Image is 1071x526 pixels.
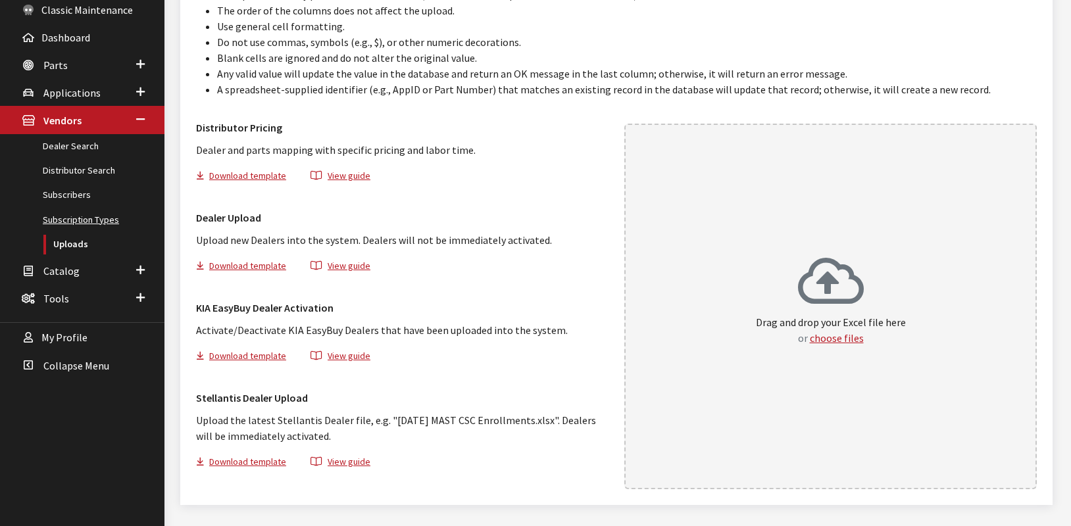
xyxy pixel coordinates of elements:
span: Tools [43,292,69,305]
span: Classic Maintenance [41,3,133,16]
h3: Distributor Pricing [196,120,609,135]
span: Collapse Menu [43,359,109,372]
li: The order of the columns does not affect the upload. [217,3,1037,18]
span: Catalog [43,264,80,277]
p: Drag and drop your Excel file here [756,314,906,346]
p: Activate/Deactivate KIA EasyBuy Dealers that have been uploaded into the system. [196,322,609,338]
span: Vendors [43,114,82,128]
button: View guide [299,348,382,368]
p: Dealer and parts mapping with specific pricing and labor time. [196,142,609,158]
li: Do not use commas, symbols (e.g., $), or other numeric decorations. [217,34,1037,50]
li: Blank cells are ignored and do not alter the original value. [217,50,1037,66]
button: Download template [196,348,297,368]
span: Applications [43,86,101,99]
h3: Stellantis Dealer Upload [196,390,609,406]
button: Download template [196,258,297,277]
li: A spreadsheet-supplied identifier (e.g., AppID or Part Number) that matches an existing record in... [217,82,1037,97]
span: or [798,331,808,345]
li: Any valid value will update the value in the database and return an OK message in the last column... [217,66,1037,82]
button: Download template [196,454,297,473]
h3: KIA EasyBuy Dealer Activation [196,300,609,316]
button: View guide [299,168,382,187]
button: View guide [299,258,382,277]
button: choose files [810,330,864,346]
span: Parts [43,59,68,72]
span: Dashboard [41,31,90,44]
li: Use general cell formatting. [217,18,1037,34]
button: View guide [299,454,382,473]
p: Upload new Dealers into the system. Dealers will not be immediately activated. [196,232,609,248]
button: Download template [196,168,297,187]
h3: Dealer Upload [196,210,609,226]
span: My Profile [41,331,87,345]
p: Upload the latest Stellantis Dealer file, e.g. "[DATE] MAST CSC Enrollments.xlsx". Dealers will b... [196,412,609,444]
